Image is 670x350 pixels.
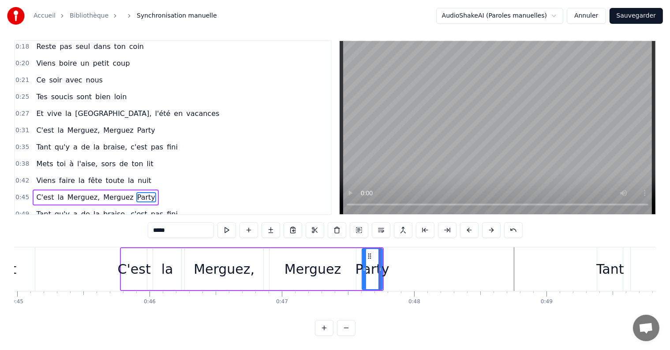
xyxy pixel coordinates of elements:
[185,108,220,119] span: vacances
[150,209,164,219] span: pas
[35,92,48,102] span: Tes
[15,42,29,51] span: 0:18
[102,125,134,135] span: Merguez
[85,75,104,85] span: nous
[54,142,71,152] span: qu'y
[56,159,67,169] span: toi
[50,92,74,102] span: soucis
[118,259,151,279] div: C'est
[75,41,91,52] span: seul
[48,75,63,85] span: soir
[15,143,29,152] span: 0:35
[146,159,154,169] span: lit
[80,209,91,219] span: de
[56,125,64,135] span: la
[15,193,29,202] span: 0:45
[127,175,135,186] span: la
[113,41,127,52] span: ton
[15,76,29,85] span: 0:21
[54,209,71,219] span: qu'y
[130,209,148,219] span: c'est
[67,192,101,202] span: Merguez,
[567,8,606,24] button: Annuler
[35,159,54,169] span: Mets
[118,159,129,169] span: de
[68,159,75,169] span: à
[541,298,553,305] div: 0:49
[93,142,101,152] span: la
[150,142,164,152] span: pas
[136,125,156,135] span: Party
[137,11,217,20] span: Synchronisation manuelle
[72,142,79,152] span: a
[102,192,134,202] span: Merguez
[94,92,112,102] span: bien
[58,58,78,68] span: boire
[35,125,55,135] span: C'est
[67,125,101,135] span: Merguez,
[166,142,179,152] span: fini
[356,259,389,279] div: Party
[35,192,55,202] span: C'est
[70,11,109,20] a: Bibliothèque
[194,259,255,279] div: Merguez,
[137,175,152,186] span: nuit
[128,41,145,52] span: coin
[154,108,172,119] span: l'été
[93,209,101,219] span: la
[173,108,183,119] span: en
[35,108,44,119] span: Et
[105,175,125,186] span: toute
[74,108,152,119] span: [GEOGRAPHIC_DATA],
[166,209,179,219] span: fini
[79,58,90,68] span: un
[34,11,217,20] nav: breadcrumb
[112,58,131,68] span: coup
[596,259,624,279] div: Tant
[136,192,156,202] span: Party
[76,159,98,169] span: l'aise,
[35,209,52,219] span: Tant
[161,259,173,279] div: la
[11,298,23,305] div: 0:45
[64,108,72,119] span: la
[93,41,111,52] span: dans
[78,175,86,186] span: la
[76,92,93,102] span: sont
[131,159,144,169] span: ton
[72,209,79,219] span: a
[35,75,46,85] span: Ce
[15,160,29,168] span: 0:38
[284,259,341,279] div: Merguez
[65,75,83,85] span: avec
[113,92,128,102] span: loin
[15,59,29,68] span: 0:20
[15,109,29,118] span: 0:27
[610,8,663,24] button: Sauvegarder
[15,93,29,101] span: 0:25
[102,209,128,219] span: braise,
[58,175,76,186] span: faire
[130,142,148,152] span: c'est
[34,11,56,20] a: Accueil
[15,176,29,185] span: 0:42
[408,298,420,305] div: 0:48
[46,108,63,119] span: vive
[7,7,25,25] img: youka
[15,126,29,135] span: 0:31
[102,142,128,152] span: braise,
[35,175,56,186] span: Viens
[144,298,156,305] div: 0:46
[35,142,52,152] span: Tant
[100,159,116,169] span: sors
[35,41,57,52] span: Reste
[92,58,110,68] span: petit
[59,41,73,52] span: pas
[35,58,56,68] span: Viens
[633,315,659,341] div: Ouvrir le chat
[56,192,64,202] span: la
[87,175,103,186] span: fête
[15,210,29,219] span: 0:49
[80,142,91,152] span: de
[276,298,288,305] div: 0:47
